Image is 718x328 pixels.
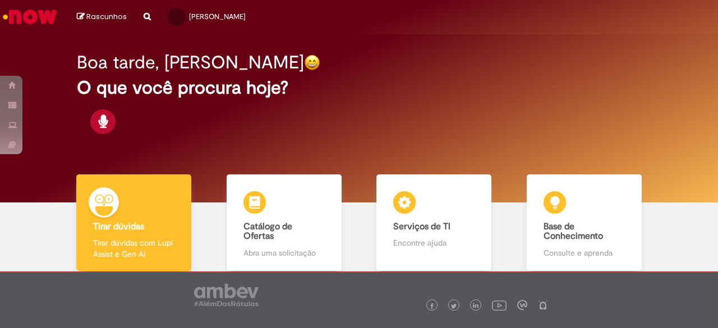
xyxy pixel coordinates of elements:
p: Consulte e aprenda [544,247,625,258]
h2: O que você procura hoje? [77,78,641,98]
p: Tirar dúvidas com Lupi Assist e Gen Ai [93,237,174,260]
img: logo_footer_twitter.png [451,303,457,309]
b: Base de Conhecimento [544,221,603,242]
p: Abra uma solicitação [243,247,325,258]
img: logo_footer_ambev_rotulo_gray.png [194,284,259,306]
b: Serviços de TI [393,221,450,232]
img: logo_footer_linkedin.png [473,303,478,309]
b: Catálogo de Ofertas [243,221,292,242]
b: Tirar dúvidas [93,221,144,232]
span: [PERSON_NAME] [189,12,246,21]
a: Serviços de TI Encontre ajuda [359,174,509,271]
img: logo_footer_naosei.png [538,300,548,310]
a: Catálogo de Ofertas Abra uma solicitação [209,174,360,271]
a: Rascunhos [77,12,127,22]
span: Rascunhos [86,11,127,22]
img: logo_footer_facebook.png [429,303,435,309]
p: Encontre ajuda [393,237,475,248]
h2: Boa tarde, [PERSON_NAME] [77,53,304,72]
a: Tirar dúvidas Tirar dúvidas com Lupi Assist e Gen Ai [59,174,209,271]
img: happy-face.png [304,54,320,71]
img: ServiceNow [1,6,59,28]
img: logo_footer_workplace.png [517,300,527,310]
img: logo_footer_youtube.png [492,298,507,312]
a: Base de Conhecimento Consulte e aprenda [509,174,660,271]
